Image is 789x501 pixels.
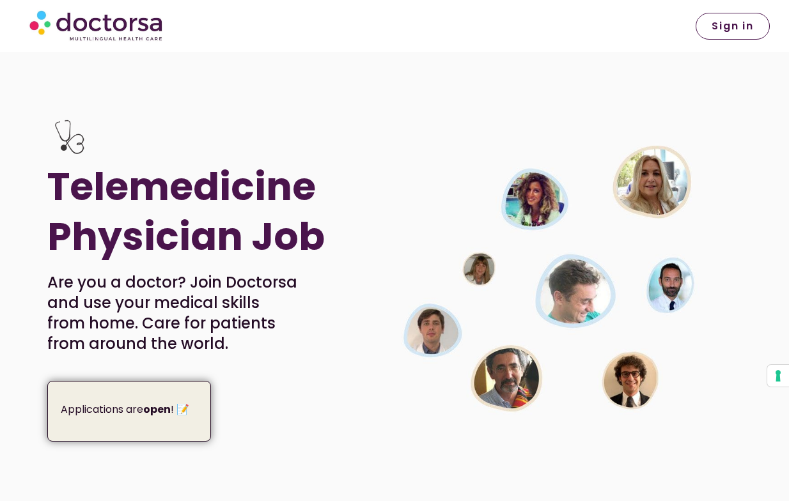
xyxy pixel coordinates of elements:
[767,365,789,387] button: Your consent preferences for tracking technologies
[47,162,327,261] h1: Telemedicine Physician Job
[143,402,171,417] strong: open
[696,13,770,40] a: Sign in
[712,21,754,31] span: Sign in
[47,272,299,354] p: Are you a doctor? Join Doctorsa and use your medical skills from home. Care for patients from aro...
[61,401,201,419] p: Applications are ! 📝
